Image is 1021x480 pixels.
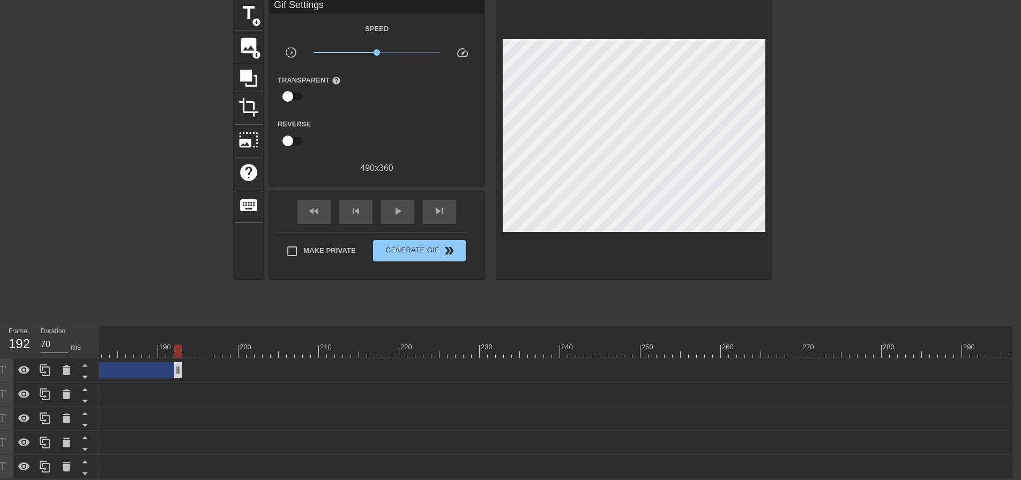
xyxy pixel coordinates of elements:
span: fast_rewind [308,205,321,217]
span: double_arrow [443,244,456,257]
span: help [332,76,341,85]
span: keyboard [239,195,259,215]
div: 240 [561,342,575,352]
div: 280 [883,342,896,352]
div: 270 [802,342,816,352]
div: 192 [9,334,25,354]
div: 260 [722,342,735,352]
span: image [239,35,259,56]
div: Frame [1,326,33,357]
button: Generate Gif [373,240,466,261]
span: skip_previous [349,205,362,217]
div: 290 [963,342,977,352]
div: 490 x 360 [270,162,484,175]
label: Speed [365,24,389,34]
div: 250 [642,342,655,352]
div: 220 [400,342,414,352]
label: Duration [41,328,65,335]
div: ms [71,342,81,353]
span: add_circle [252,50,261,59]
span: play_arrow [391,205,404,217]
span: crop [239,97,259,117]
span: add_circle [252,18,261,27]
span: help [239,162,259,183]
label: Transparent [278,75,341,86]
div: 190 [159,342,173,352]
span: speed [456,46,469,59]
span: title [239,3,259,23]
span: photo_size_select_large [239,130,259,150]
span: skip_next [433,205,446,217]
span: slow_motion_video [285,46,297,59]
label: Reverse [278,119,311,130]
div: 210 [320,342,333,352]
div: 230 [481,342,494,352]
span: Generate Gif [377,244,461,257]
span: Make Private [303,245,356,256]
div: 200 [240,342,253,352]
